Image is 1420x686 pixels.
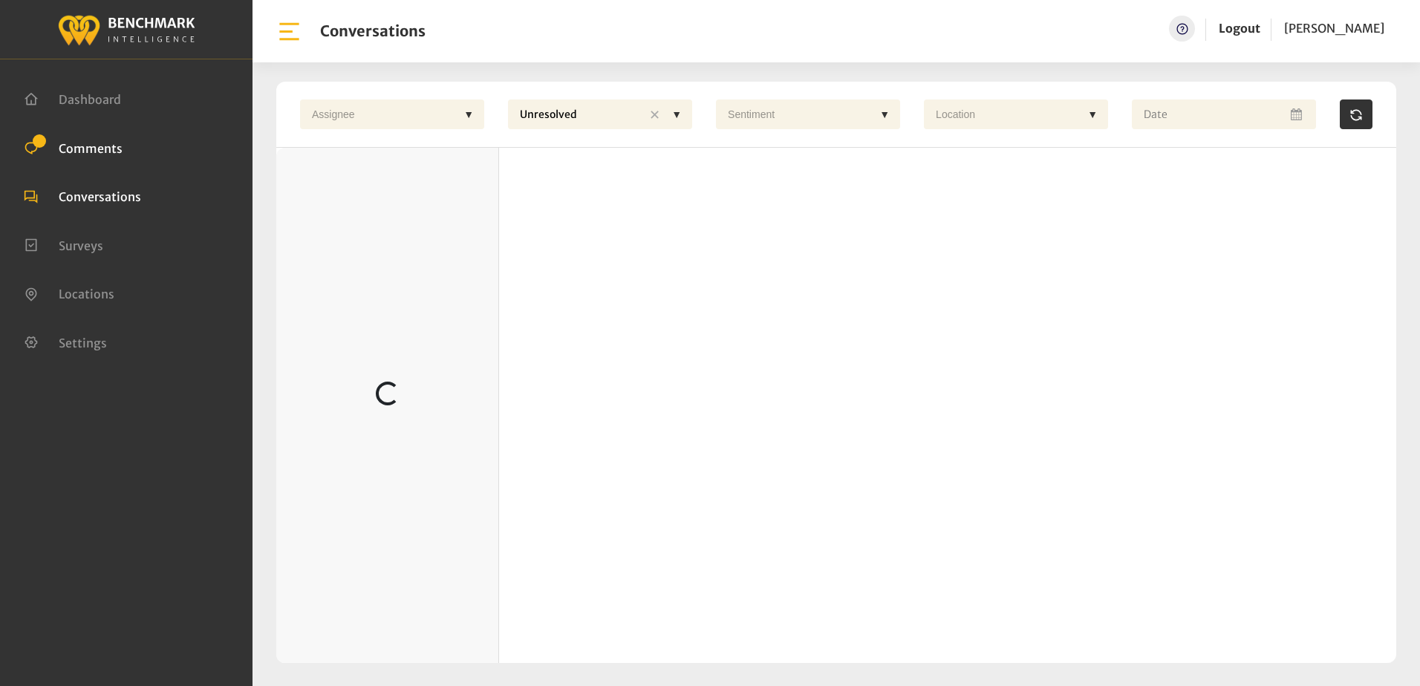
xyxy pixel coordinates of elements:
div: ▼ [1081,99,1104,129]
div: Sentiment [720,99,873,129]
span: Conversations [59,189,141,204]
span: [PERSON_NAME] [1284,21,1384,36]
div: Unresolved [512,99,643,131]
img: bar [276,19,302,45]
div: Assignee [304,99,457,129]
a: Locations [24,285,114,300]
img: benchmark [57,11,195,48]
a: [PERSON_NAME] [1284,16,1384,42]
span: Settings [59,335,107,350]
span: Locations [59,287,114,301]
span: Comments [59,140,123,155]
a: Logout [1219,21,1260,36]
div: ▼ [457,99,480,129]
div: ▼ [873,99,896,129]
span: Dashboard [59,92,121,107]
button: Open Calendar [1288,99,1307,129]
span: Surveys [59,238,103,252]
a: Surveys [24,237,103,252]
a: Conversations [24,188,141,203]
a: Settings [24,334,107,349]
div: ✕ [643,99,665,131]
a: Logout [1219,16,1260,42]
div: ▼ [665,99,688,129]
h1: Conversations [320,22,426,40]
div: Location [928,99,1081,129]
a: Dashboard [24,91,121,105]
input: Date range input field [1132,99,1316,129]
a: Comments [24,140,123,154]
